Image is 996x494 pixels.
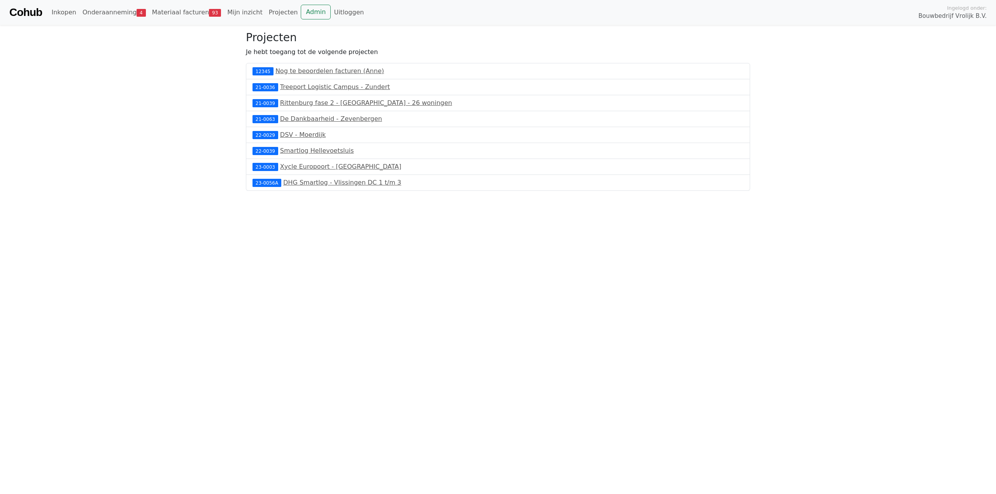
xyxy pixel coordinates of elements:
[209,9,221,17] span: 93
[266,5,301,20] a: Projecten
[918,12,987,21] span: Bouwbedrijf Vrolijk B.V.
[275,67,384,75] a: Nog te beoordelen facturen (Anne)
[253,163,278,171] div: 23-0003
[280,131,326,138] a: DSV - Moerdijk
[9,3,42,22] a: Cohub
[48,5,79,20] a: Inkopen
[253,115,278,123] div: 21-0063
[246,31,750,44] h3: Projecten
[253,147,278,155] div: 22-0039
[947,4,987,12] span: Ingelogd onder:
[280,99,452,106] a: Rittenburg fase 2 - [GEOGRAPHIC_DATA] - 26 woningen
[301,5,331,19] a: Admin
[253,179,281,187] div: 23-0056A
[253,99,278,107] div: 21-0039
[253,67,274,75] div: 12345
[253,83,278,91] div: 21-0036
[280,115,382,122] a: De Dankbaarheid - Zevenbergen
[253,131,278,139] div: 22-0029
[137,9,146,17] span: 4
[283,179,401,186] a: DHG Smartlog - Vlissingen DC 1 t/m 3
[224,5,266,20] a: Mijn inzicht
[149,5,224,20] a: Materiaal facturen93
[246,47,750,57] p: Je hebt toegang tot de volgende projecten
[280,83,390,91] a: Treeport Logistic Campus - Zundert
[331,5,367,20] a: Uitloggen
[280,147,354,154] a: Smartlog Hellevoetsluis
[280,163,402,170] a: Xycle Europoort - [GEOGRAPHIC_DATA]
[79,5,149,20] a: Onderaanneming4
